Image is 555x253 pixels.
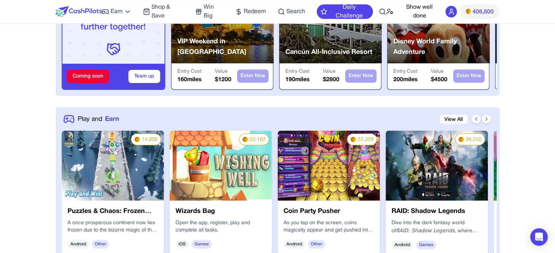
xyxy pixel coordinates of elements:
span: Other [308,240,325,249]
h3: Coin Party Pusher [284,206,374,217]
img: nRLw6yM7nDBu.webp [386,131,488,201]
p: $ 4500 [431,75,447,84]
img: PMs [350,137,356,142]
p: Disney World Family Adventure [393,36,490,58]
a: Win Big [195,3,223,20]
span: iOS [176,240,189,249]
button: Enter Now [237,70,269,83]
button: Enter Now [345,70,377,83]
p: 160 miles [177,75,202,84]
a: Search [278,7,305,16]
em: RAID: Shadow Legends [396,228,455,233]
img: 806132a8-51e1-4f21-8bb4-daaf7d807e4f.png [170,131,272,201]
img: CashPilots Logo [55,6,102,17]
span: Search [286,7,305,16]
span: Games [416,241,436,249]
span: Redeem [244,7,266,16]
span: 36,250 [466,136,482,143]
p: 190 miles [285,75,310,84]
span: Android [284,240,305,249]
p: Value [431,68,447,75]
button: PMs406,800 [460,4,499,19]
p: Value [215,68,231,75]
h3: RAID: Shadow Legends [392,206,482,217]
p: Dive into the dark fantasy world of , where every decision shapes your legendary journey. [392,220,482,235]
p: $ 1200 [215,75,231,84]
span: Earn [111,7,123,16]
p: Open the app, register, play and complete all tasks. [176,220,266,234]
h3: Puzzles & Chaos: Frozen Castle [68,206,158,217]
a: Earn [102,7,131,16]
p: Value [323,68,339,75]
span: Win Big [204,3,223,20]
span: 406,800 [473,8,494,16]
img: PMs [466,8,471,14]
p: A once prosperous continent now lies frozen due to the bizarre magic of the undead. [68,220,158,234]
p: 200 miles [393,75,418,84]
span: Play and [78,114,102,124]
p: Entry Cost [393,68,418,75]
span: Android [68,240,89,249]
a: View All [440,115,467,124]
div: Coming soon [67,70,109,83]
p: $ 2800 [323,75,339,84]
p: VIP Weekend in [GEOGRAPHIC_DATA] [177,36,274,58]
img: 6540c1fe-bf44-4979-9fa5-46f4a2f6f4f7.webp [62,131,164,201]
span: Games [192,240,212,249]
button: Daily Challenge [317,4,373,19]
span: Shop & Save [151,3,184,20]
img: PMs [458,137,464,142]
p: Cancún All-Inclusive Resort [285,47,372,58]
p: As you tap on the screen, coins magically appear and get pushed into a mesmerizing cascade of cli... [284,220,374,234]
p: Entry Cost [285,68,310,75]
p: Entry Cost [177,68,202,75]
h3: Wizards Bag [176,206,266,217]
span: Earn [105,114,119,124]
img: PMs [134,137,140,142]
button: Enter Now [453,70,485,83]
img: PMs [242,137,248,142]
img: d5e0e02e-69ea-45ef-8ed4-16e5faa69348.webp [278,131,380,201]
span: 14,000 [142,136,158,143]
span: Android [392,241,413,249]
span: 22,309 [358,136,374,143]
button: Team up [128,70,160,83]
a: Play andEarn [78,114,119,124]
span: Other [92,240,109,249]
a: Redeem [235,7,266,16]
a: Shop & Save [143,3,184,20]
div: Open Intercom Messenger [530,228,548,246]
button: Show well done [399,3,440,20]
span: 23,162 [250,136,266,143]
